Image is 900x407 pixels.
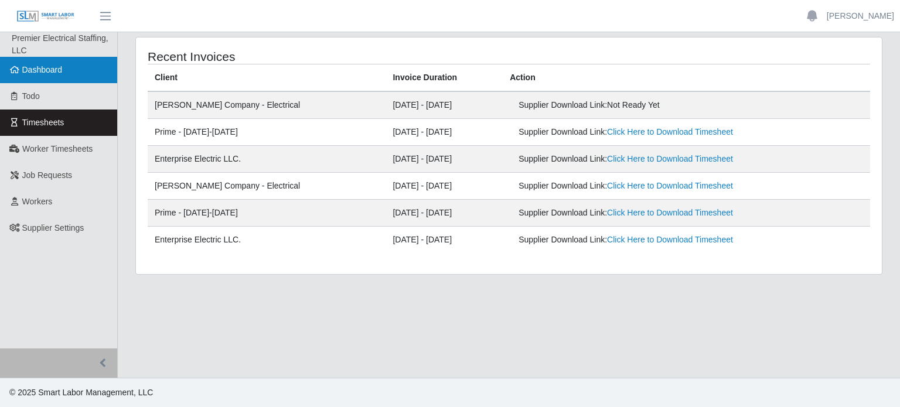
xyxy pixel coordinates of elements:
[16,10,75,23] img: SLM Logo
[519,207,737,219] div: Supplier Download Link:
[607,127,733,136] a: Click Here to Download Timesheet
[386,200,503,227] td: [DATE] - [DATE]
[148,200,386,227] td: Prime - [DATE]-[DATE]
[148,91,386,119] td: [PERSON_NAME] Company - Electrical
[607,100,660,110] span: Not Ready Yet
[148,64,386,92] th: Client
[22,91,40,101] span: Todo
[22,118,64,127] span: Timesheets
[519,126,737,138] div: Supplier Download Link:
[607,235,733,244] a: Click Here to Download Timesheet
[827,10,894,22] a: [PERSON_NAME]
[519,180,737,192] div: Supplier Download Link:
[22,65,63,74] span: Dashboard
[386,119,503,146] td: [DATE] - [DATE]
[386,91,503,119] td: [DATE] - [DATE]
[148,119,386,146] td: Prime - [DATE]-[DATE]
[148,49,438,64] h4: Recent Invoices
[607,208,733,217] a: Click Here to Download Timesheet
[607,181,733,190] a: Click Here to Download Timesheet
[607,154,733,163] a: Click Here to Download Timesheet
[386,146,503,173] td: [DATE] - [DATE]
[22,197,53,206] span: Workers
[12,33,108,55] span: Premier Electrical Staffing, LLC
[22,144,93,153] span: Worker Timesheets
[148,173,386,200] td: [PERSON_NAME] Company - Electrical
[519,234,737,246] div: Supplier Download Link:
[148,146,386,173] td: Enterprise Electric LLC.
[9,388,153,397] span: © 2025 Smart Labor Management, LLC
[148,227,386,254] td: Enterprise Electric LLC.
[386,227,503,254] td: [DATE] - [DATE]
[386,64,503,92] th: Invoice Duration
[519,99,737,111] div: Supplier Download Link:
[503,64,870,92] th: Action
[22,223,84,232] span: Supplier Settings
[519,153,737,165] div: Supplier Download Link:
[386,173,503,200] td: [DATE] - [DATE]
[22,170,73,180] span: Job Requests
